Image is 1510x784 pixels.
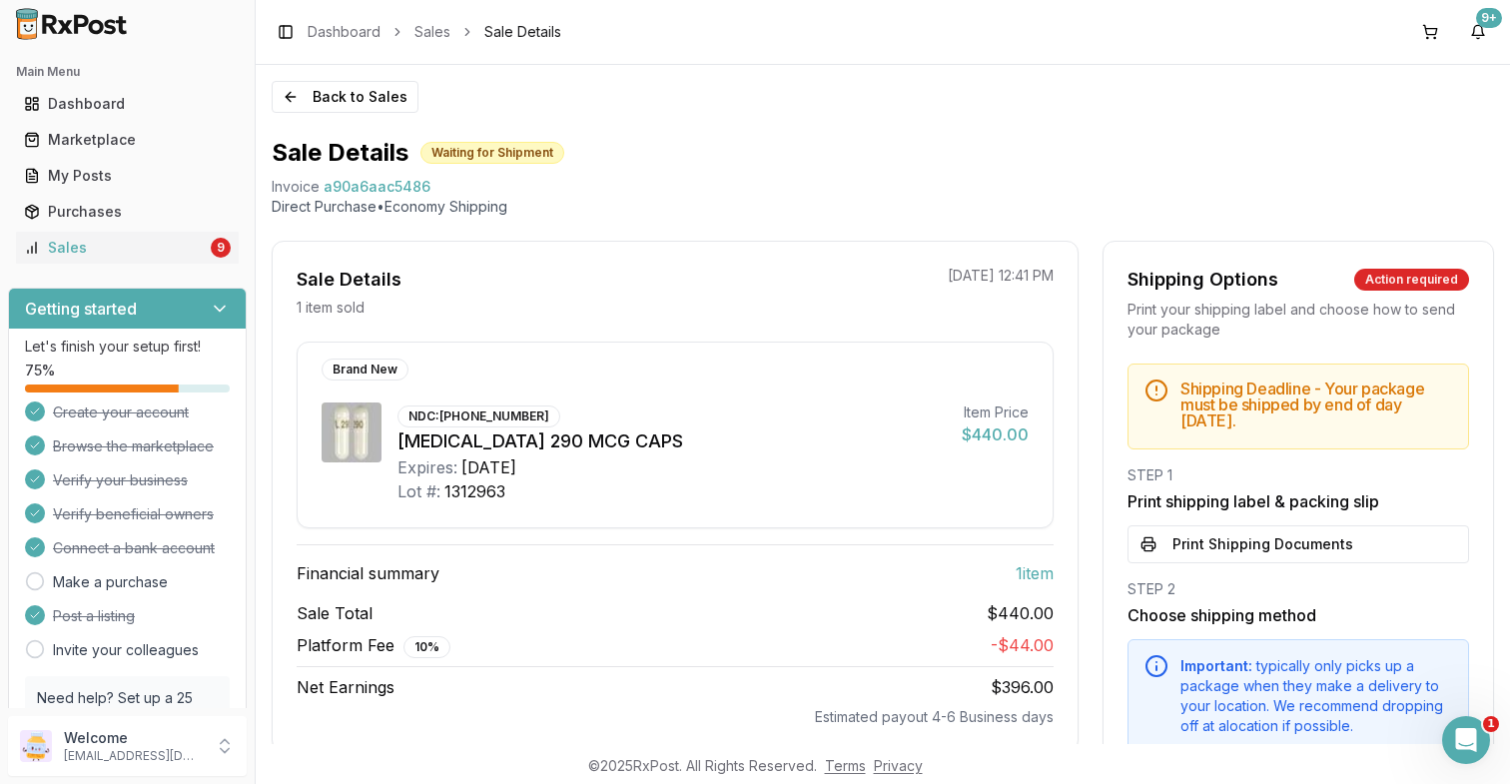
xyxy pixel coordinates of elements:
div: Brand New [322,359,408,381]
h5: Shipping Deadline - Your package must be shipped by end of day [DATE] . [1180,381,1452,428]
p: [EMAIL_ADDRESS][DOMAIN_NAME] [64,748,203,764]
span: - $44.00 [991,635,1054,655]
button: Dashboard [8,88,247,120]
p: 1 item sold [297,298,365,318]
div: [MEDICAL_DATA] 290 MCG CAPS [397,427,946,455]
button: Sales9 [8,232,247,264]
a: Sales9 [16,230,239,266]
h3: Choose shipping method [1128,603,1469,627]
div: Expires: [397,455,457,479]
div: [DATE] [461,455,516,479]
a: Make a purchase [53,572,168,592]
span: Platform Fee [297,633,450,658]
a: Dashboard [308,22,380,42]
p: [DATE] 12:41 PM [948,266,1054,286]
a: My Posts [16,158,239,194]
h3: Getting started [25,297,137,321]
h2: Main Menu [16,64,239,80]
a: Sales [414,22,450,42]
a: Purchases [16,194,239,230]
span: Financial summary [297,561,439,585]
div: $440.00 [962,422,1029,446]
button: My Posts [8,160,247,192]
span: 1 item [1016,561,1054,585]
span: Connect a bank account [53,538,215,558]
img: RxPost Logo [8,8,136,40]
a: Marketplace [16,122,239,158]
p: Need help? Set up a 25 minute call with our team to set up. [37,688,218,748]
div: STEP 2 [1128,579,1469,599]
div: Sale Details [297,266,401,294]
span: Create your account [53,402,189,422]
span: 1 [1483,716,1499,732]
div: Sales [24,238,207,258]
div: Shipping Options [1128,266,1278,294]
div: Estimated payout 4-6 Business days [297,707,1054,727]
div: Waiting for Shipment [420,142,564,164]
span: $396.00 [991,677,1054,697]
span: Verify beneficial owners [53,504,214,524]
div: Print your shipping label and choose how to send your package [1128,300,1469,340]
a: Dashboard [16,86,239,122]
div: 9+ [1476,8,1502,28]
span: Sale Total [297,601,373,625]
h1: Sale Details [272,137,408,169]
span: Sale Details [484,22,561,42]
p: Direct Purchase • Economy Shipping [272,197,1494,217]
div: 1312963 [444,479,505,503]
div: 10 % [403,636,450,658]
button: Back to Sales [272,81,418,113]
img: Linzess 290 MCG CAPS [322,402,381,462]
span: Post a listing [53,606,135,626]
div: typically only picks up a package when they make a delivery to your location. We recommend droppi... [1180,656,1452,736]
nav: breadcrumb [308,22,561,42]
span: $440.00 [987,601,1054,625]
button: Print Shipping Documents [1128,525,1469,563]
button: Marketplace [8,124,247,156]
button: 9+ [1462,16,1494,48]
div: Action required [1354,269,1469,291]
div: Item Price [962,402,1029,422]
span: a90a6aac5486 [324,177,430,197]
a: Invite your colleagues [53,640,199,660]
p: Welcome [64,728,203,748]
div: STEP 1 [1128,465,1469,485]
h3: Print shipping label & packing slip [1128,489,1469,513]
span: Net Earnings [297,675,394,699]
span: Important: [1180,657,1252,674]
button: Purchases [8,196,247,228]
p: Let's finish your setup first! [25,337,230,357]
a: Terms [825,757,866,774]
div: Marketplace [24,130,231,150]
div: My Posts [24,166,231,186]
div: Dashboard [24,94,231,114]
span: 75 % [25,361,55,381]
div: 9 [211,238,231,258]
span: Browse the marketplace [53,436,214,456]
span: Verify your business [53,470,188,490]
div: Purchases [24,202,231,222]
div: Lot #: [397,479,440,503]
div: NDC: [PHONE_NUMBER] [397,405,560,427]
img: User avatar [20,730,52,762]
iframe: Intercom live chat [1442,716,1490,764]
div: Invoice [272,177,320,197]
a: Privacy [874,757,923,774]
